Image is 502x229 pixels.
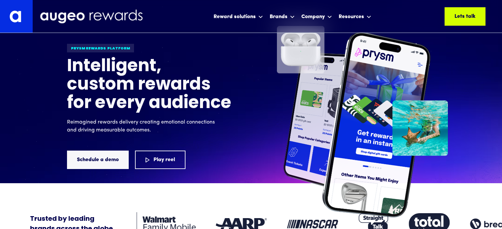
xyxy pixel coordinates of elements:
[270,13,287,21] div: Brands
[67,58,232,113] h1: Intelligent, custom rewards for every audience
[301,13,325,21] div: Company
[212,8,265,25] div: Reward solutions
[300,8,334,25] div: Company
[339,13,364,21] div: Resources
[135,151,185,169] a: Play reel
[67,44,134,52] div: Prysm Rewards platform
[445,7,485,26] a: Lets talk
[214,13,256,21] div: Reward solutions
[67,151,128,169] a: Schedule a demo
[268,8,296,25] div: Brands
[67,118,218,134] p: Reimagined rewards delivery creating emotional connections and driving measurable outcomes.
[337,8,373,25] div: Resources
